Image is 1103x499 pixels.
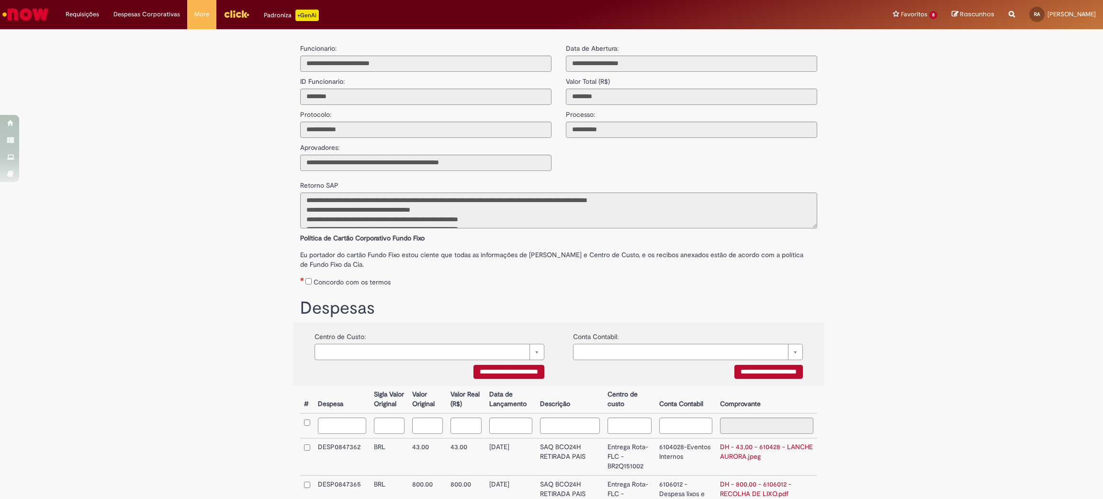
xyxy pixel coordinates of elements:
[447,438,485,476] td: 43.00
[655,386,716,413] th: Conta Contabil
[224,7,249,21] img: click_logo_yellow_360x200.png
[485,386,536,413] th: Data de Lançamento
[66,10,99,19] span: Requisições
[300,176,338,190] label: Retorno SAP
[1034,11,1040,17] span: RA
[300,44,337,53] label: Funcionario:
[300,138,339,152] label: Aprovadores:
[566,105,595,119] label: Processo:
[901,10,927,19] span: Favoritos
[960,10,994,19] span: Rascunhos
[566,44,619,53] label: Data de Abertura:
[113,10,180,19] span: Despesas Corporativas
[300,245,817,269] label: Eu portador do cartão Fundo Fixo estou ciente que todas as informações de [PERSON_NAME] e Centro ...
[716,386,817,413] th: Comprovante
[485,438,536,476] td: [DATE]
[300,299,817,318] h1: Despesas
[370,386,408,413] th: Sigla Valor Original
[314,438,370,476] td: DESP0847362
[716,438,817,476] td: DH - 43,00 - 610428 - LANCHE AURORA.jpeg
[408,386,447,413] th: Valor Original
[300,105,331,119] label: Protocolo:
[194,10,209,19] span: More
[573,327,619,341] label: Conta Contabil:
[447,386,485,413] th: Valor Real (R$)
[720,442,813,461] a: DH - 43,00 - 610428 - LANCHE AURORA.jpeg
[536,386,604,413] th: Descrição
[315,327,366,341] label: Centro de Custo:
[315,344,544,360] a: Limpar campo {0}
[314,277,391,287] label: Concordo com os termos
[1,5,50,24] img: ServiceNow
[604,438,655,476] td: Entrega Rota-FLC - BR2Q151002
[929,11,937,19] span: 8
[264,10,319,21] div: Padroniza
[370,438,408,476] td: BRL
[604,386,655,413] th: Centro de custo
[536,438,604,476] td: SAQ BCO24H RETIRADA PAIS
[566,72,610,86] label: Valor Total (R$)
[295,10,319,21] p: +GenAi
[300,72,345,86] label: ID Funcionario:
[300,234,425,242] b: Política de Cartão Corporativo Fundo Fixo
[952,10,994,19] a: Rascunhos
[655,438,716,476] td: 6104028-Eventos Internos
[300,386,314,413] th: #
[573,344,803,360] a: Limpar campo {0}
[1047,10,1096,18] span: [PERSON_NAME]
[720,480,791,498] a: DH - 800,00 - 6106012 - RECOLHA DE LIXO.pdf
[314,386,370,413] th: Despesa
[408,438,447,476] td: 43.00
